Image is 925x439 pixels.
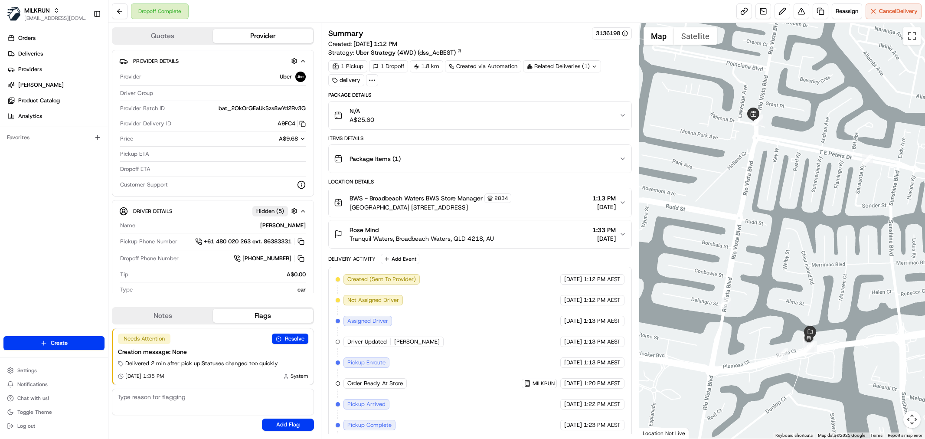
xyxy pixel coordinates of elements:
[584,338,621,346] span: 1:13 PM AEST
[120,150,149,158] span: Pickup ETA
[3,62,108,76] a: Providers
[119,204,307,218] button: Driver DetailsHidden (5)
[17,395,49,402] span: Chat with us!
[262,419,314,431] button: Add Flag
[3,131,105,144] div: Favorites
[3,406,105,418] button: Toggle Theme
[644,27,674,45] button: Show street map
[229,135,306,143] button: A$9.68
[818,433,865,438] span: Map data ©2025 Google
[3,31,108,45] a: Orders
[118,347,308,356] div: Creation message: None
[584,359,621,367] span: 1:13 PM AEST
[136,286,306,294] div: car
[120,222,135,229] span: Name
[564,275,582,283] span: [DATE]
[564,296,582,304] span: [DATE]
[328,48,462,57] div: Strategy:
[7,7,21,21] img: MILKRUN
[347,421,392,429] span: Pickup Complete
[17,409,52,416] span: Toggle Theme
[328,74,364,86] div: delivery
[3,392,105,404] button: Chat with us!
[3,47,108,61] a: Deliveries
[350,226,379,234] span: Rose Mind
[17,381,48,388] span: Notifications
[347,338,387,346] span: Driver Updated
[113,29,213,43] button: Quotes
[204,238,291,246] span: +61 480 020 263 ext. 86383331
[888,433,922,438] a: Report a map error
[584,275,621,283] span: 1:12 PM AEST
[803,341,814,353] div: 10
[328,135,632,142] div: Items Details
[18,50,43,58] span: Deliveries
[120,181,168,189] span: Customer Support
[3,364,105,377] button: Settings
[592,226,616,234] span: 1:33 PM
[120,286,133,294] span: Type
[356,48,456,57] span: Uber Strategy (4WD) (dss_AcBEST)
[120,120,171,128] span: Provider Delivery ID
[347,380,403,387] span: Order Ready At Store
[596,29,628,37] button: 3136198
[279,135,298,142] span: A$9.68
[347,275,416,283] span: Created (Sent To Provider)
[353,40,397,48] span: [DATE] 1:12 PM
[903,27,921,45] button: Toggle fullscreen view
[329,188,631,217] button: BWS - Broadbeach Waters BWS Store Manager2834[GEOGRAPHIC_DATA] [STREET_ADDRESS]1:13 PM[DATE]
[24,15,86,22] button: [EMAIL_ADDRESS][DOMAIN_NAME]
[17,423,35,429] span: Log out
[256,207,284,215] span: Hidden ( 5 )
[329,145,631,173] button: Package Items (1)
[17,367,37,374] span: Settings
[3,378,105,390] button: Notifications
[139,222,306,229] div: [PERSON_NAME]
[777,348,788,360] div: 8
[350,154,401,163] span: Package Items ( 1 )
[564,421,582,429] span: [DATE]
[674,27,717,45] button: Show satellite imagery
[584,400,621,408] span: 1:22 PM AEST
[641,427,670,439] img: Google
[350,203,511,212] span: [GEOGRAPHIC_DATA] [STREET_ADDRESS]
[328,29,363,37] h3: Summary
[120,73,141,81] span: Provider
[234,254,306,263] a: [PHONE_NUMBER]
[445,60,521,72] div: Created via Automation
[280,73,292,81] span: Uber
[195,237,306,246] button: +61 480 020 263 ext. 86383331
[242,255,291,262] span: [PHONE_NUMBER]
[18,112,42,120] span: Analytics
[903,411,921,428] button: Map camera controls
[18,97,60,105] span: Product Catalog
[328,39,397,48] span: Created:
[564,338,582,346] span: [DATE]
[24,6,50,15] button: MILKRUN
[381,254,419,264] button: Add Event
[125,360,278,367] span: Delivered 2 min after pick up | Statuses changed too quickly
[356,48,462,57] a: Uber Strategy (4WD) (dss_AcBEST)
[347,359,386,367] span: Pickup Enroute
[51,339,68,347] span: Create
[120,135,133,143] span: Price
[252,206,300,216] button: Hidden (5)
[120,105,165,112] span: Provider Batch ID
[639,428,689,439] div: Location Not Live
[328,178,632,185] div: Location Details
[879,7,918,15] span: Cancel Delivery
[120,271,128,278] span: Tip
[350,234,494,243] span: Tranquil Waters, Broadbeach Waters, QLD 4218, AU
[832,3,862,19] button: Reassign
[219,105,306,112] span: bat_2OkOrQEaUkSzs8wYd2Rv3Q
[120,255,179,262] span: Dropoff Phone Number
[836,7,858,15] span: Reassign
[719,298,731,309] div: 7
[564,317,582,325] span: [DATE]
[328,92,632,98] div: Package Details
[862,154,873,166] div: 5
[278,120,306,128] button: A9FC4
